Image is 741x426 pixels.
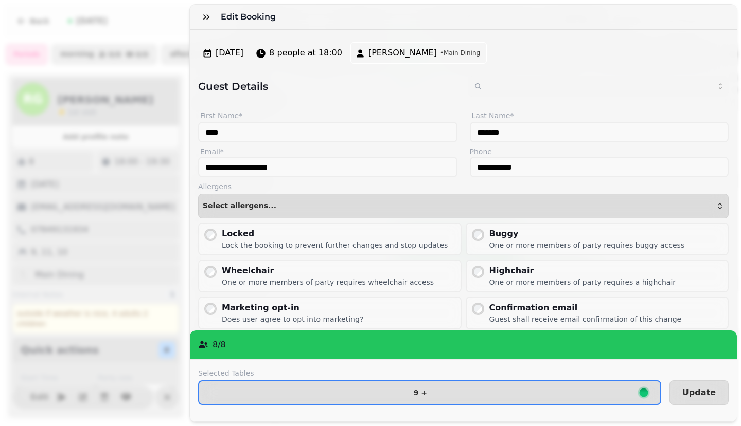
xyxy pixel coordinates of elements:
[222,240,448,250] div: Lock the booking to prevent further changes and stop updates
[222,265,434,277] div: Wheelchair
[222,314,363,324] div: Does user agree to opt into marketing?
[198,194,729,218] button: Select allergens...
[216,47,243,59] span: [DATE]
[198,109,457,122] label: First Name*
[489,277,676,287] div: One or more members of party requires a highchair
[489,228,685,240] div: Buggy
[221,11,280,23] h3: Edit Booking
[203,202,276,210] span: Select allergens...
[198,380,661,405] button: 9 +
[489,240,685,250] div: One or more members of party requires buggy access
[440,49,480,57] span: • Main Dining
[470,109,729,122] label: Last Name*
[669,380,729,405] button: Update
[213,339,226,351] p: 8 / 8
[489,302,682,314] div: Confirmation email
[198,181,729,192] label: Allergens
[489,314,682,324] div: Guest shall receive email confirmation of this change
[269,47,342,59] span: 8 people at 18:00
[198,79,460,94] h2: Guest Details
[414,389,427,396] p: 9 +
[198,368,661,378] label: Selected Tables
[682,388,716,397] span: Update
[222,228,448,240] div: Locked
[368,47,437,59] span: [PERSON_NAME]
[198,146,457,157] label: Email*
[489,265,676,277] div: Highchair
[222,277,434,287] div: One or more members of party requires wheelchair access
[470,146,729,157] label: Phone
[222,302,363,314] div: Marketing opt-in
